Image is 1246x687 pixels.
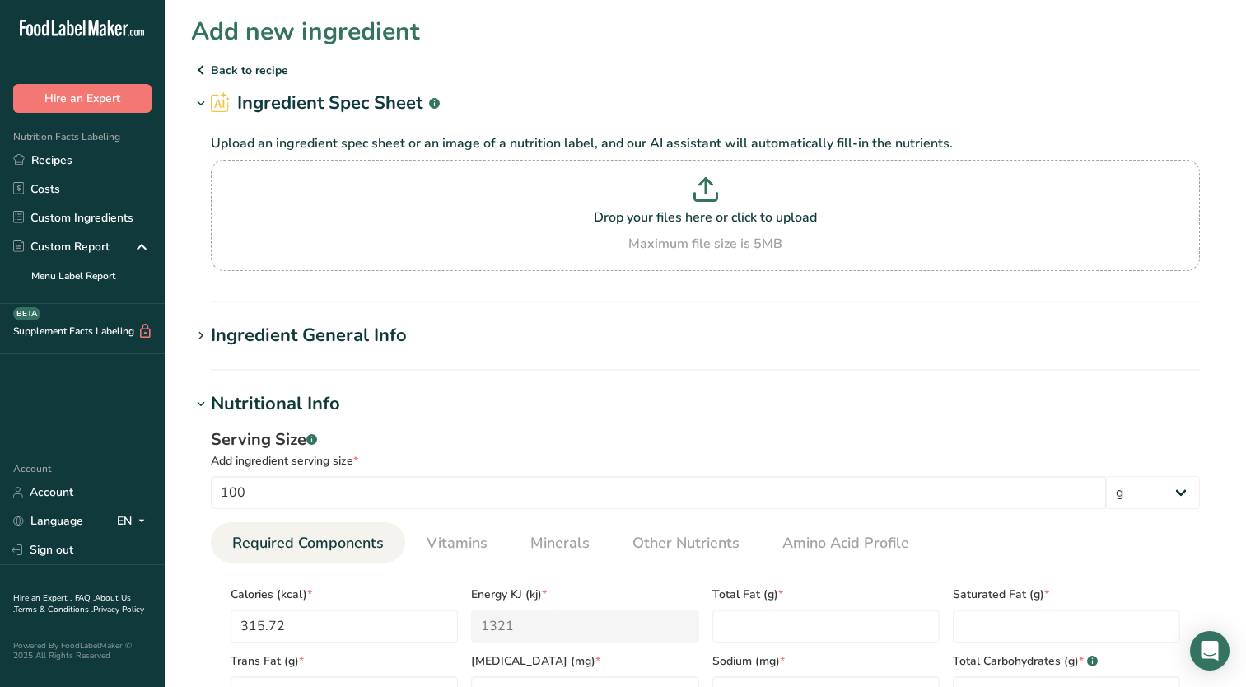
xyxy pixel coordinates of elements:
div: Ingredient General Info [211,322,407,349]
span: [MEDICAL_DATA] (mg) [471,652,698,670]
span: Energy KJ (kj) [471,586,698,603]
div: Serving Size [211,428,1200,452]
div: Maximum file size is 5MB [215,234,1196,254]
h2: Ingredient Spec Sheet [211,90,440,117]
div: Add ingredient serving size [211,452,1200,470]
h1: Add new ingredient [191,13,420,50]
a: Privacy Policy [93,604,144,615]
div: EN [117,512,152,531]
a: Hire an Expert . [13,592,72,604]
a: Terms & Conditions . [14,604,93,615]
span: Saturated Fat (g) [953,586,1180,603]
p: Drop your files here or click to upload [215,208,1196,227]
span: Other Nutrients [632,532,740,554]
a: About Us . [13,592,131,615]
span: Vitamins [427,532,488,554]
p: Upload an ingredient spec sheet or an image of a nutrition label, and our AI assistant will autom... [211,133,1200,153]
span: Required Components [232,532,384,554]
span: Total Carbohydrates (g) [953,652,1180,670]
span: Sodium (mg) [712,652,940,670]
div: BETA [13,307,40,320]
span: Trans Fat (g) [231,652,458,670]
p: Back to recipe [191,60,1220,80]
a: FAQ . [75,592,95,604]
a: Language [13,507,83,535]
span: Amino Acid Profile [782,532,909,554]
span: Minerals [530,532,590,554]
span: Calories (kcal) [231,586,458,603]
div: Powered By FoodLabelMaker © 2025 All Rights Reserved [13,641,152,661]
div: Nutritional Info [211,390,340,418]
input: Type your serving size here [211,476,1106,509]
button: Hire an Expert [13,84,152,113]
span: Total Fat (g) [712,586,940,603]
div: Custom Report [13,238,110,255]
div: Open Intercom Messenger [1190,631,1230,671]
